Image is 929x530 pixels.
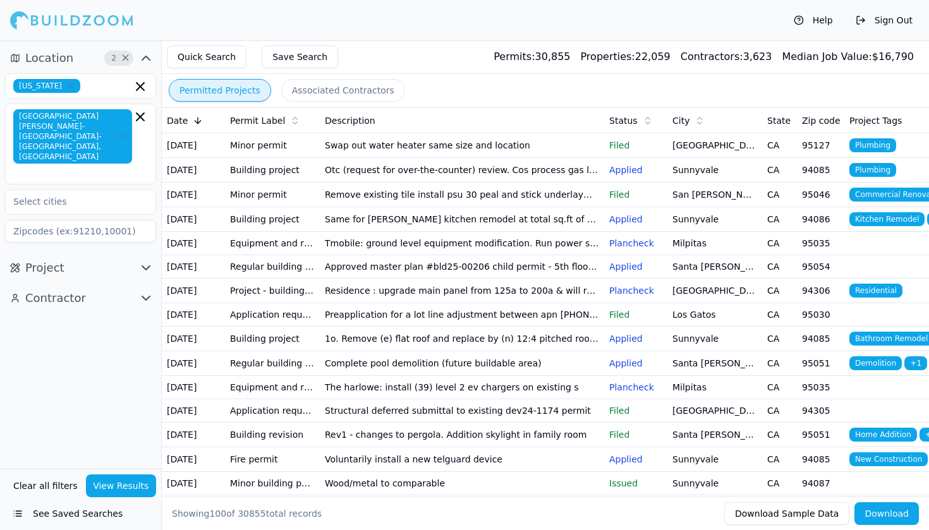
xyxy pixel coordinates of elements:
[162,133,225,158] td: [DATE]
[609,453,662,466] p: Applied
[797,472,844,495] td: 94087
[320,327,604,351] td: 1o. Remove (e) flat roof and replace by (n) 12:4 pitched roof black asphalt composition shingle c...
[320,423,604,447] td: Rev1 - changes to pergola. Addition skylight in family room
[225,158,320,183] td: Building project
[797,158,844,183] td: 94085
[849,428,917,442] span: Home Addition
[225,447,320,472] td: Fire permit
[667,303,762,327] td: Los Gatos
[667,279,762,303] td: [GEOGRAPHIC_DATA]
[209,509,226,519] span: 100
[320,303,604,327] td: Preapplication for a lot line adjustment between apn [PHONE_NUMBER] and -016
[762,495,797,520] td: CA
[672,114,689,127] span: City
[797,423,844,447] td: 95051
[167,114,188,127] span: Date
[854,502,919,525] button: Download
[162,447,225,472] td: [DATE]
[25,289,86,307] span: Contractor
[320,376,604,399] td: The harlowe: install (39) level 2 ev chargers on existing s
[787,10,839,30] button: Help
[609,477,662,490] p: Issued
[162,327,225,351] td: [DATE]
[581,51,635,63] span: Properties:
[162,279,225,303] td: [DATE]
[667,255,762,279] td: Santa [PERSON_NAME]
[172,507,322,520] div: Showing of total records
[162,472,225,495] td: [DATE]
[724,502,849,525] button: Download Sample Data
[762,279,797,303] td: CA
[609,139,662,152] p: Filed
[230,114,285,127] span: Permit Label
[225,351,320,376] td: Regular building permit
[782,49,914,64] div: $ 16,790
[849,284,902,298] span: Residential
[667,351,762,376] td: Santa [PERSON_NAME]
[581,49,671,64] div: 22,059
[320,279,604,303] td: Residence : upgrade main panel from 125a to 200a & will relocate from the side to the backyard. W...
[797,447,844,472] td: 94085
[167,45,246,68] button: Quick Search
[25,259,64,277] span: Project
[609,308,662,321] p: Filed
[609,381,662,394] p: Plancheck
[762,232,797,255] td: CA
[667,376,762,399] td: Milpitas
[849,452,928,466] span: New Construction
[225,327,320,351] td: Building project
[667,207,762,232] td: Sunnyvale
[762,376,797,399] td: CA
[162,351,225,376] td: [DATE]
[667,232,762,255] td: Milpitas
[797,279,844,303] td: 94306
[225,207,320,232] td: Building project
[802,114,841,127] span: Zip code
[904,356,927,370] span: + 1
[849,356,902,370] span: Demolition
[225,232,320,255] td: Equipment and racks
[797,327,844,351] td: 94085
[797,207,844,232] td: 94086
[320,133,604,158] td: Swap out water heater same size and location
[667,327,762,351] td: Sunnyvale
[849,114,902,127] span: Project Tags
[320,351,604,376] td: Complete pool demolition (future buildable area)
[162,158,225,183] td: [DATE]
[681,49,772,64] div: 3,623
[5,258,156,278] button: Project
[849,163,896,177] span: Plumbing
[6,190,140,213] input: Select cities
[225,495,320,520] td: Residential solarapp+ permit
[162,423,225,447] td: [DATE]
[767,114,791,127] span: State
[609,188,662,201] p: Filed
[762,447,797,472] td: CA
[320,447,604,472] td: Voluntarily install a new telguard device
[609,428,662,441] p: Filed
[797,351,844,376] td: 95051
[762,472,797,495] td: CA
[849,10,919,30] button: Sign Out
[762,327,797,351] td: CA
[609,164,662,176] p: Applied
[225,255,320,279] td: Regular building permit
[762,351,797,376] td: CA
[762,207,797,232] td: CA
[320,255,604,279] td: Approved master plan #bld25-00206 child permit - 5th floor rooms 502 503 504 505 506 507 509 510 ...
[797,133,844,158] td: 95127
[320,232,604,255] td: Tmobile: ground level equipment modification. Run power sepa
[797,183,844,207] td: 95046
[121,55,130,61] span: Clear Location filters
[849,138,896,152] span: Plumbing
[10,474,81,497] button: Clear all filters
[86,474,157,497] button: View Results
[162,207,225,232] td: [DATE]
[162,232,225,255] td: [DATE]
[667,447,762,472] td: Sunnyvale
[609,284,662,297] p: Plancheck
[609,357,662,370] p: Applied
[609,332,662,345] p: Applied
[681,51,743,63] span: Contractors:
[667,472,762,495] td: Sunnyvale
